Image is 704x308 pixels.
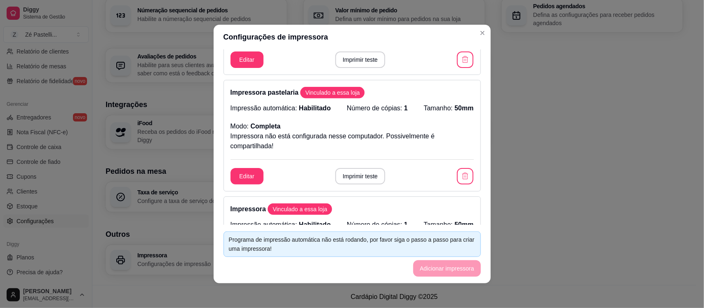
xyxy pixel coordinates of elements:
[231,168,264,184] button: Editar
[454,105,473,112] span: 50mm
[231,121,281,131] p: Modo:
[335,51,385,68] button: Imprimir teste
[269,205,330,213] span: Vinculado a essa loja
[347,103,408,113] p: Número de cópias:
[231,220,331,230] p: Impressão automática:
[231,87,474,98] p: Impressora pastelaria
[424,220,474,230] p: Tamanho:
[231,203,474,215] p: Impressora
[404,221,408,228] span: 1
[302,89,363,97] span: Vinculado a essa loja
[250,123,280,130] span: Completa
[454,221,473,228] span: 50mm
[229,235,476,253] div: Programa de impressão automática não está rodando, por favor siga o passo a passo para criar uma ...
[299,105,331,112] span: Habilitado
[231,103,331,113] p: Impressão automática:
[299,221,331,228] span: Habilitado
[231,51,264,68] button: Editar
[347,220,408,230] p: Número de cópias:
[476,26,489,40] button: Close
[214,25,491,49] header: Configurações de impressora
[404,105,408,112] span: 1
[424,103,474,113] p: Tamanho:
[335,168,385,184] button: Imprimir teste
[231,131,474,151] p: Impressora não está configurada nesse computador. Possivelmente é compartilhada!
